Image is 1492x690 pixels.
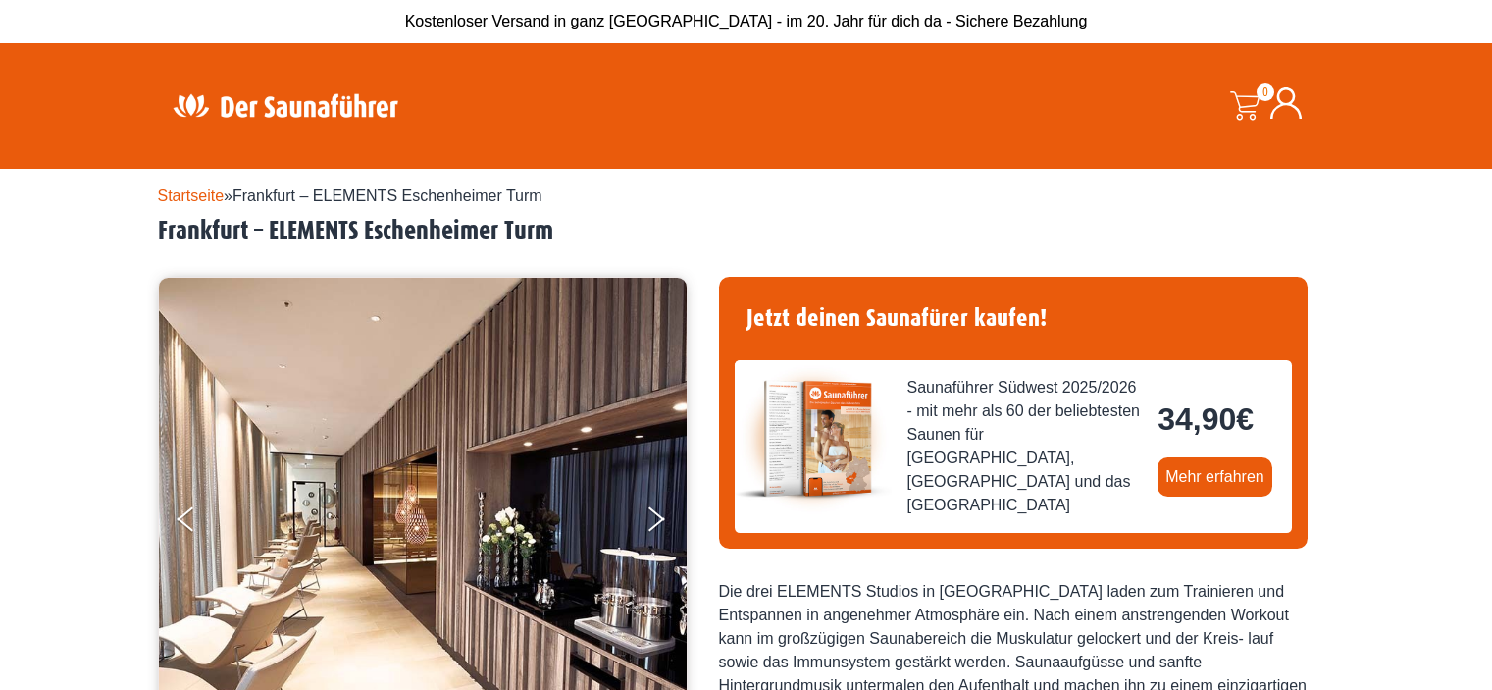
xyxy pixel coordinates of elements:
bdi: 34,90 [1158,401,1254,437]
button: Previous [178,499,227,548]
span: Kostenloser Versand in ganz [GEOGRAPHIC_DATA] - im 20. Jahr für dich da - Sichere Bezahlung [405,13,1088,29]
span: € [1236,401,1254,437]
h4: Jetzt deinen Saunafürer kaufen! [735,292,1292,345]
h2: Frankfurt – ELEMENTS Eschenheimer Turm [158,216,1335,246]
span: » [158,187,542,204]
button: Next [644,499,694,548]
span: Frankfurt – ELEMENTS Eschenheimer Turm [232,187,542,204]
span: Saunaführer Südwest 2025/2026 - mit mehr als 60 der beliebtesten Saunen für [GEOGRAPHIC_DATA], [G... [907,376,1143,517]
a: Mehr erfahren [1158,457,1272,497]
img: der-saunafuehrer-2025-suedwest.jpg [735,360,892,517]
span: 0 [1257,83,1274,101]
a: Startseite [158,187,225,204]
